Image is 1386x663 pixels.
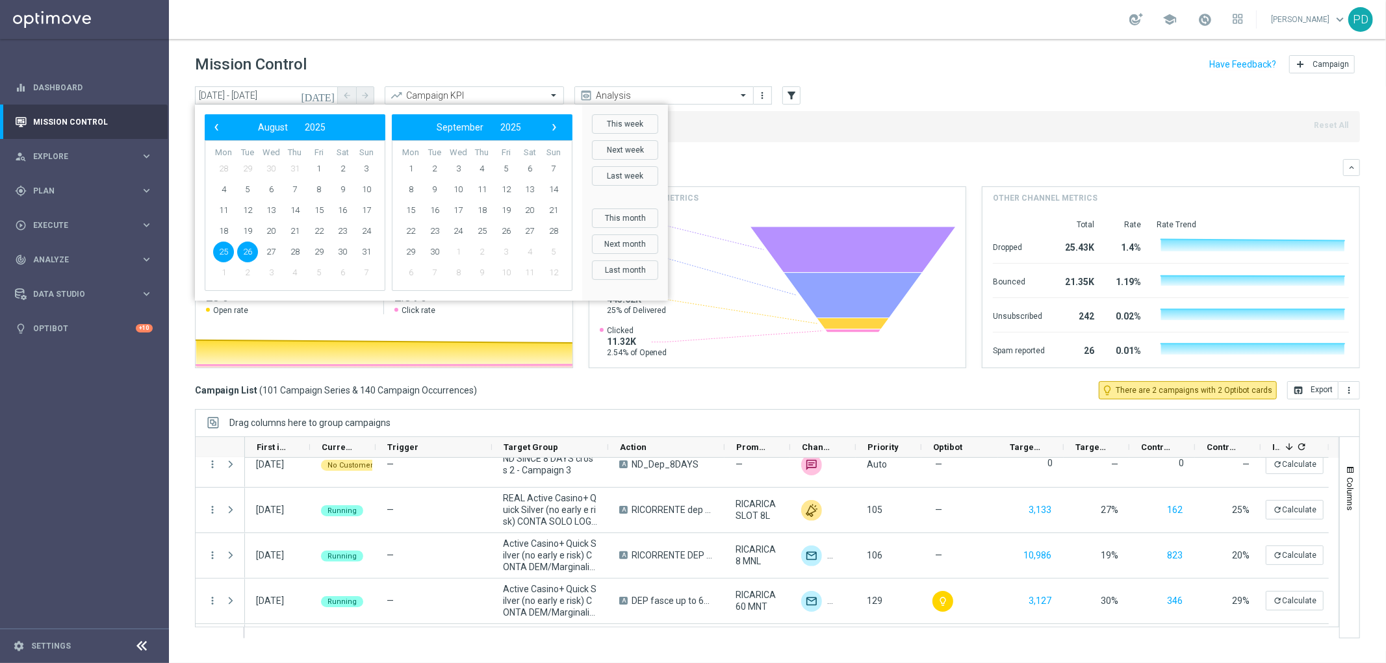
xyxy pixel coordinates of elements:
span: 15 [309,200,329,221]
th: weekday [518,147,542,158]
div: 21.35K [1060,270,1094,291]
div: play_circle_outline Execute keyboard_arrow_right [14,220,153,231]
span: — [935,504,942,516]
div: Spam reported [993,339,1045,360]
span: ) [474,384,477,396]
span: 5 [237,179,258,200]
span: Data Studio [33,290,140,298]
span: 29 [400,242,421,262]
span: — [387,505,394,515]
th: weekday [283,147,307,158]
div: 1.19% [1110,270,1141,291]
span: 12 [543,262,564,283]
span: 20 [519,200,540,221]
div: Dashboard [15,70,153,105]
span: Control Response Rate [1207,442,1238,452]
div: 0.01% [1110,339,1141,360]
a: Mission Control [33,105,153,139]
span: 29 [237,158,258,179]
span: 11.32K [607,336,667,347]
span: 12 [237,200,258,221]
span: 29 [309,242,329,262]
div: 242 [1060,305,1094,325]
span: 2.54% of Opened [607,347,667,358]
span: 12 [496,179,517,200]
div: Rate [1110,219,1141,230]
div: PD [1348,7,1373,32]
i: arrow_back [342,91,352,100]
button: keyboard_arrow_down [1343,159,1360,176]
i: keyboard_arrow_right [140,253,153,266]
button: Next week [592,140,658,160]
span: Open rate [213,305,248,316]
input: Select date range [195,86,338,105]
button: 2025 [492,119,530,136]
span: 28 [543,221,564,242]
i: open_in_browser [1293,385,1303,395]
span: RICORRENTE dep 20€ per 20% fino a 80€ [632,504,713,516]
button: more_vert [207,595,218,607]
span: There are 2 campaigns with 2 Optibot cards [1116,384,1272,396]
span: 30 [332,242,353,262]
bs-daterangepicker-container: calendar [195,105,668,301]
span: Analyze [33,256,140,264]
div: Row Groups [229,418,391,428]
div: Data Studio keyboard_arrow_right [14,289,153,299]
span: 13 [261,200,281,221]
h4: Other channel metrics [993,192,1097,204]
button: This week [592,114,658,134]
button: open_in_browser Export [1287,381,1339,399]
span: Campaign [1313,60,1349,69]
i: gps_fixed [15,185,27,197]
a: Settings [31,642,71,650]
img: Optimail [801,591,822,612]
i: [DATE] [301,90,336,101]
div: Analyze [15,254,140,266]
button: more_vert [1339,381,1360,399]
img: Skebby SMS [801,455,822,475]
span: keyboard_arrow_down [1333,12,1347,27]
th: weekday [446,147,470,158]
button: equalizer Dashboard [14,82,153,93]
span: 6 [261,179,281,200]
span: 3 [448,158,468,179]
span: Target Group [504,442,558,452]
span: Channel [802,442,834,452]
ng-select: Analysis [574,86,754,105]
div: Dropped [993,236,1045,256]
span: First in Range [257,442,288,452]
th: weekday [423,147,447,158]
span: 9 [332,179,353,200]
span: 27 [519,221,540,242]
span: 105 [867,505,882,515]
button: 823 [1166,547,1184,564]
span: 13 [519,179,540,200]
span: 14 [543,179,564,200]
div: Explore [15,151,140,162]
span: 1 [213,262,234,283]
a: [PERSON_NAME]keyboard_arrow_down [1270,10,1348,29]
div: Mission Control [14,117,153,127]
div: Bounced [993,270,1045,291]
div: Rate Trend [1157,219,1349,230]
div: 1.4% [1110,236,1141,256]
button: more_vert [207,549,218,561]
bs-datepicker-navigation-view: ​ ​ ​ [395,119,563,136]
span: 17 [356,200,377,221]
i: more_vert [758,90,768,101]
div: person_search Explore keyboard_arrow_right [14,151,153,162]
th: weekday [331,147,355,158]
multiple-options-button: Export to CSV [1287,384,1360,395]
i: equalizer [15,82,27,94]
span: 7 [543,158,564,179]
button: gps_fixed Plan keyboard_arrow_right [14,186,153,196]
span: 22 [400,221,421,242]
span: 11 [519,262,540,283]
span: RICARICASLOT 8L [736,498,779,521]
i: keyboard_arrow_down [1347,163,1356,172]
span: 31 [285,158,305,179]
span: Increase [1272,442,1280,452]
span: August [258,122,288,132]
a: Optibot [33,311,136,345]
